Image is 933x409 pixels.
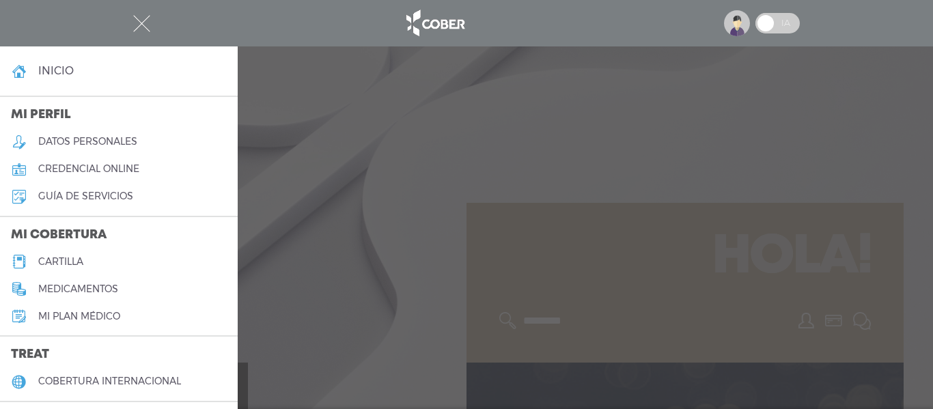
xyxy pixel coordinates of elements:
h5: credencial online [38,163,139,175]
h5: cobertura internacional [38,376,181,387]
img: logo_cober_home-white.png [399,7,471,40]
img: profile-placeholder.svg [724,10,750,36]
h5: Mi plan médico [38,311,120,322]
h4: inicio [38,64,74,77]
h5: medicamentos [38,283,118,295]
img: Cober_menu-close-white.svg [133,15,150,32]
h5: guía de servicios [38,191,133,202]
h5: datos personales [38,136,137,147]
h5: cartilla [38,256,83,268]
